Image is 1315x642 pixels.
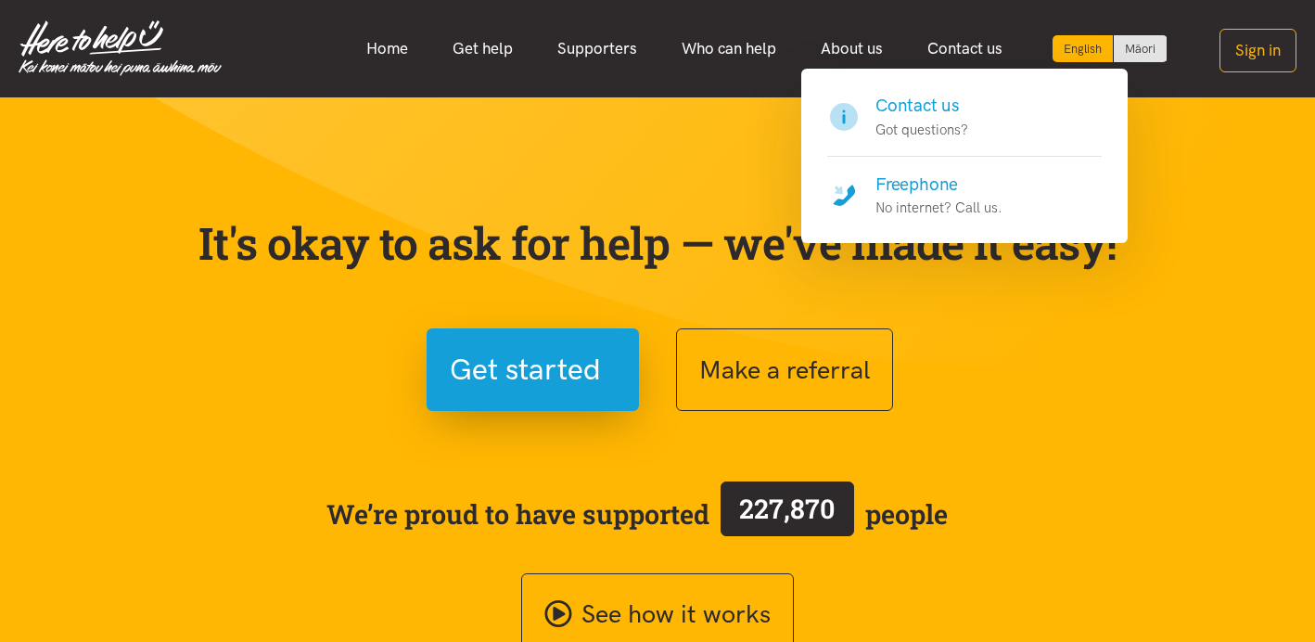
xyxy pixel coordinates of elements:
[798,29,905,69] a: About us
[1219,29,1296,72] button: Sign in
[450,346,601,393] span: Get started
[905,29,1025,69] a: Contact us
[19,20,222,76] img: Home
[326,478,948,550] span: We’re proud to have supported people
[875,197,1002,219] p: No internet? Call us.
[676,328,893,411] button: Make a referral
[801,69,1128,243] div: Contact us
[827,93,1102,157] a: Contact us Got questions?
[430,29,535,69] a: Get help
[344,29,430,69] a: Home
[1114,35,1167,62] a: Switch to Te Reo Māori
[875,172,1002,198] h4: Freephone
[827,157,1102,220] a: Freephone No internet? Call us.
[875,93,968,119] h4: Contact us
[194,216,1121,270] p: It's okay to ask for help — we've made it easy!
[875,119,968,141] p: Got questions?
[535,29,659,69] a: Supporters
[1053,35,1114,62] div: Current language
[659,29,798,69] a: Who can help
[739,491,835,526] span: 227,870
[709,478,865,550] a: 227,870
[427,328,639,411] button: Get started
[1053,35,1168,62] div: Language toggle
